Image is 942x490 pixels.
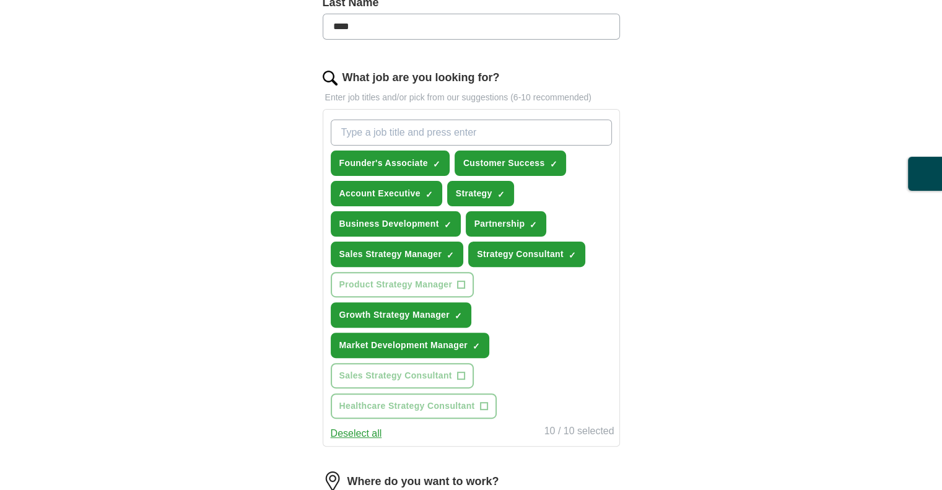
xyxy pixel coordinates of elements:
span: ✓ [473,341,480,351]
button: Product Strategy Manager [331,272,474,297]
span: ✓ [433,159,440,169]
span: Growth Strategy Manager [339,308,450,322]
span: Partnership [474,217,525,230]
button: Account Executive✓ [331,181,442,206]
span: Customer Success [463,157,545,170]
span: Market Development Manager [339,339,468,352]
span: Business Development [339,217,439,230]
span: Sales Strategy Manager [339,248,442,261]
button: Deselect all [331,426,382,441]
label: What job are you looking for? [342,69,500,86]
span: Sales Strategy Consultant [339,369,452,382]
button: Market Development Manager✓ [331,333,490,358]
span: ✓ [497,190,505,199]
span: ✓ [447,250,454,260]
button: Growth Strategy Manager✓ [331,302,471,328]
button: Healthcare Strategy Consultant [331,393,497,419]
img: search.png [323,71,338,85]
p: Enter job titles and/or pick from our suggestions (6-10 recommended) [323,91,620,104]
span: Strategy [456,187,492,200]
span: ✓ [549,159,557,169]
button: Customer Success✓ [455,151,567,176]
span: ✓ [569,250,576,260]
span: Strategy Consultant [477,248,564,261]
label: Where do you want to work? [347,473,499,490]
span: Account Executive [339,187,421,200]
button: Strategy Consultant✓ [468,242,585,267]
button: Founder's Associate✓ [331,151,450,176]
span: ✓ [455,311,462,321]
span: Founder's Associate [339,157,428,170]
button: Sales Strategy Manager✓ [331,242,464,267]
button: Strategy✓ [447,181,514,206]
span: ✓ [425,190,433,199]
button: Business Development✓ [331,211,461,237]
div: 10 / 10 selected [544,424,614,441]
span: ✓ [530,220,537,230]
span: Healthcare Strategy Consultant [339,400,475,413]
span: ✓ [444,220,451,230]
button: Partnership✓ [466,211,547,237]
button: Sales Strategy Consultant [331,363,474,388]
span: Product Strategy Manager [339,278,453,291]
input: Type a job title and press enter [331,120,612,146]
